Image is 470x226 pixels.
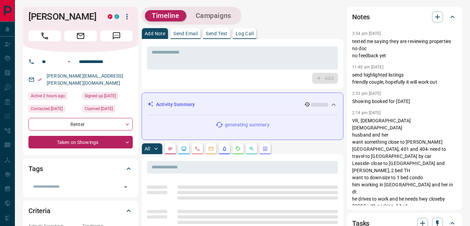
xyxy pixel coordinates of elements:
[31,105,63,112] span: Contacted [DATE]
[352,9,456,25] div: Notes
[352,71,456,86] p: send highlighted listings friendly couple, hopefully it will work out
[100,30,133,41] span: Message
[28,136,133,148] div: Taken on Showings
[225,121,269,128] p: generating summary
[28,163,43,174] h2: Tags
[352,98,456,105] p: Showing booked for [DATE]
[168,146,173,151] svg: Notes
[114,14,119,19] div: condos.ca
[156,101,195,108] p: Activity Summary
[31,93,65,99] span: Active 2 hours ago
[181,146,187,151] svg: Lead Browsing Activity
[121,182,130,192] button: Open
[28,92,79,102] div: Tue Oct 14 2025
[352,12,370,22] h2: Notes
[82,105,133,115] div: Tue Sep 23 2025
[47,73,123,86] a: [PERSON_NAME][EMAIL_ADDRESS][PERSON_NAME][DOMAIN_NAME]
[108,14,112,19] div: property.ca
[147,98,338,111] div: Activity Summary
[28,105,79,115] div: Mon Sep 29 2025
[189,10,238,21] button: Campaigns
[208,146,214,151] svg: Emails
[195,146,200,151] svg: Calls
[352,91,381,96] p: 2:53 pm [DATE]
[206,31,228,36] p: Send Text
[352,38,456,59] p: texted me saying they are reviewing properties no doc no feedback yet
[145,31,165,36] p: Add Note
[28,161,133,177] div: Tags
[85,93,116,99] span: Signed up [DATE]
[64,30,97,41] span: Email
[28,30,61,41] span: Call
[82,92,133,102] div: Tue Sep 23 2025
[222,146,227,151] svg: Listing Alerts
[85,105,113,112] span: Claimed [DATE]
[145,146,150,151] p: All
[352,65,383,69] p: 11:40 am [DATE]
[28,205,50,216] h2: Criteria
[65,58,73,66] button: Open
[235,146,241,151] svg: Requests
[352,110,381,115] p: 2:14 pm [DATE]
[173,31,198,36] p: Send Email
[249,146,254,151] svg: Opportunities
[37,77,42,82] svg: Email Verified
[145,10,186,21] button: Timeline
[28,203,133,219] div: Criteria
[28,11,98,22] h1: [PERSON_NAME]
[262,146,268,151] svg: Agent Actions
[352,31,381,36] p: 3:54 pm [DATE]
[28,118,133,130] div: Renter
[236,31,254,36] p: Log Call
